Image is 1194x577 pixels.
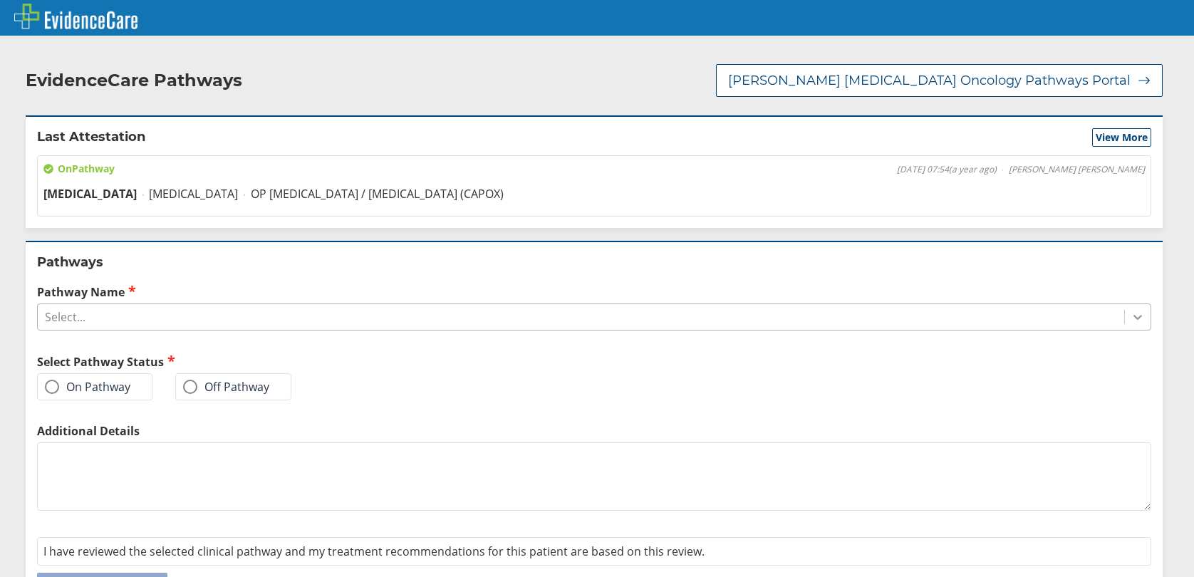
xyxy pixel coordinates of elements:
span: [DATE] 07:54 ( a year ago ) [897,164,997,175]
span: [MEDICAL_DATA] [149,186,238,202]
span: View More [1096,130,1148,145]
span: On Pathway [43,162,115,176]
span: [PERSON_NAME] [MEDICAL_DATA] Oncology Pathways Portal [728,72,1131,89]
label: Pathway Name [37,284,1151,300]
label: Off Pathway [183,380,269,394]
h2: Select Pathway Status [37,353,588,370]
img: EvidenceCare [14,4,137,29]
span: OP [MEDICAL_DATA] / [MEDICAL_DATA] (CAPOX) [251,186,504,202]
h2: Pathways [37,254,1151,271]
h2: Last Attestation [37,128,145,147]
h2: EvidenceCare Pathways [26,70,242,91]
button: View More [1092,128,1151,147]
label: Additional Details [37,423,1151,439]
label: On Pathway [45,380,130,394]
span: [PERSON_NAME] [PERSON_NAME] [1009,164,1145,175]
div: Select... [45,309,85,325]
span: [MEDICAL_DATA] [43,186,137,202]
span: I have reviewed the selected clinical pathway and my treatment recommendations for this patient a... [43,544,705,559]
button: [PERSON_NAME] [MEDICAL_DATA] Oncology Pathways Portal [716,64,1163,97]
